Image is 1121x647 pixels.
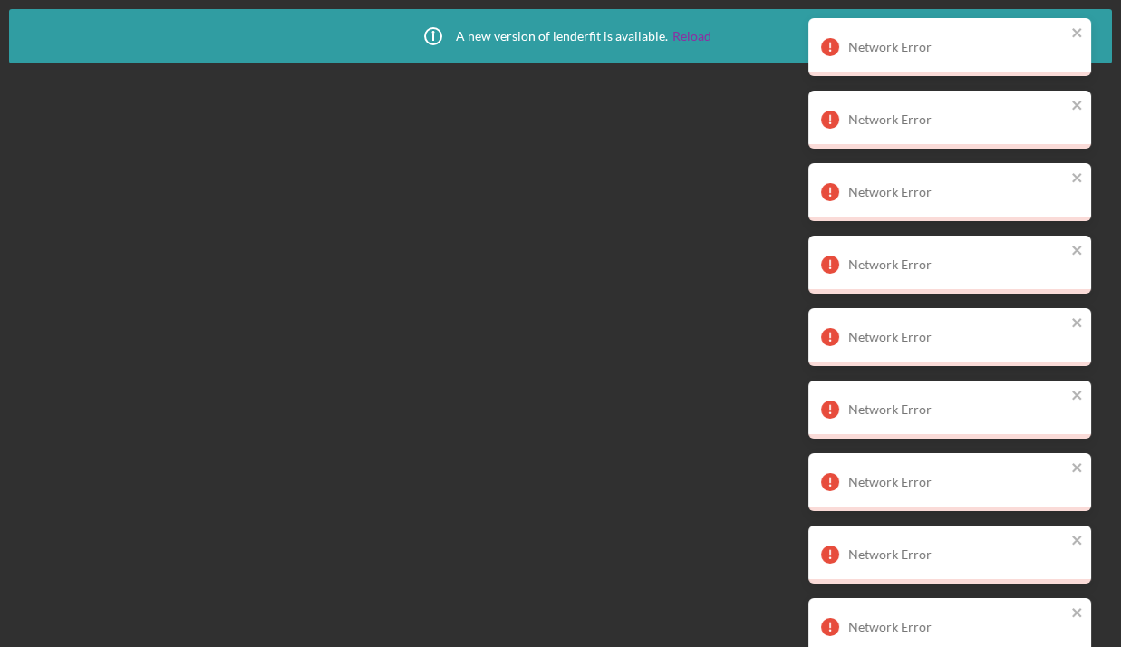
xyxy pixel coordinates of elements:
button: close [1083,243,1096,260]
button: close [1083,533,1096,550]
a: Reload [672,29,711,43]
button: close [1083,388,1096,405]
div: Network Error [860,257,1078,272]
button: close [1083,25,1096,43]
div: Network Error [860,112,1078,127]
div: Network Error [860,402,1078,417]
button: close [1083,315,1096,333]
button: close [1083,605,1096,623]
div: Network Error [860,547,1078,562]
div: Network Error [860,40,1078,54]
div: Network Error [860,185,1078,199]
div: Network Error [860,620,1078,634]
div: Network Error [860,475,1078,489]
button: close [1083,460,1096,478]
button: close [1083,170,1096,188]
div: Network Error [860,330,1078,344]
button: close [1083,98,1096,115]
div: A new version of lenderfit is available. [411,14,711,59]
